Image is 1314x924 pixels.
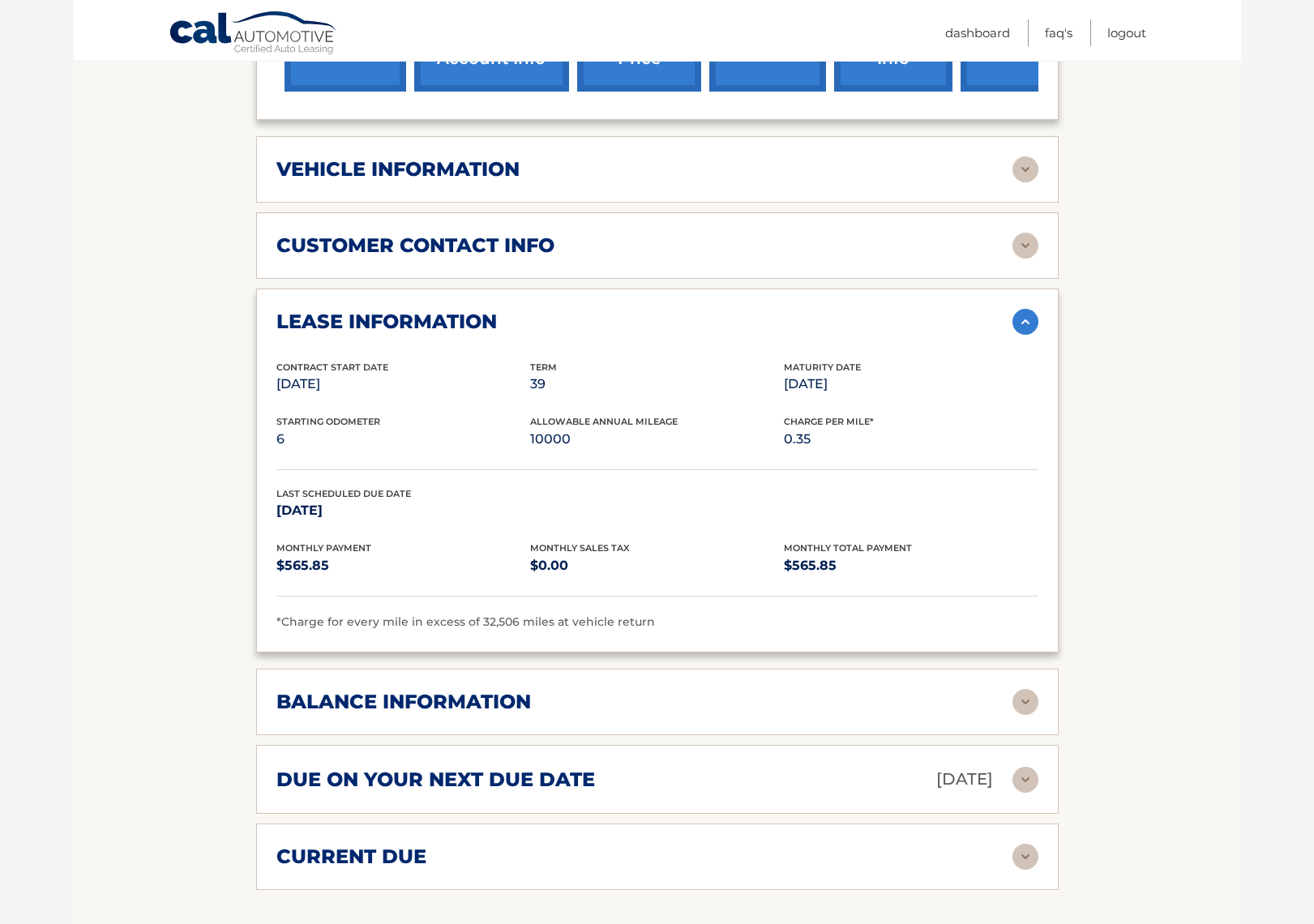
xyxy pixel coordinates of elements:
h2: balance information [276,690,531,714]
img: accordion-rest.svg [1012,767,1038,793]
img: accordion-rest.svg [1012,689,1038,715]
a: FAQ's [1045,19,1072,46]
h2: customer contact info [276,233,554,258]
h2: current due [276,845,426,869]
p: 6 [276,428,530,451]
img: accordion-rest.svg [1012,233,1038,259]
h2: lease information [276,310,497,334]
span: Monthly Sales Tax [530,542,630,554]
a: Logout [1107,19,1146,46]
p: $565.85 [784,554,1038,577]
p: [DATE] [276,373,530,396]
span: Last Scheduled Due Date [276,488,411,499]
span: Allowable Annual Mileage [530,416,678,427]
p: [DATE] [784,373,1038,396]
a: Cal Automotive [169,11,339,58]
span: Monthly Total Payment [784,542,912,554]
img: accordion-rest.svg [1012,844,1038,870]
p: 39 [530,373,784,396]
span: Monthly Payment [276,542,371,554]
h2: due on your next due date [276,768,595,792]
p: 0.35 [784,428,1038,451]
span: Starting Odometer [276,416,380,427]
span: Contract Start Date [276,361,388,373]
p: $0.00 [530,554,784,577]
a: Dashboard [945,19,1010,46]
p: [DATE] [936,765,993,794]
span: Charge Per Mile* [784,416,874,427]
img: accordion-active.svg [1012,309,1038,335]
span: Maturity Date [784,361,861,373]
p: $565.85 [276,554,530,577]
span: Term [530,361,557,373]
span: *Charge for every mile in excess of 32,506 miles at vehicle return [276,614,655,629]
img: accordion-rest.svg [1012,156,1038,182]
p: [DATE] [276,499,530,522]
h2: vehicle information [276,157,520,182]
p: 10000 [530,428,784,451]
